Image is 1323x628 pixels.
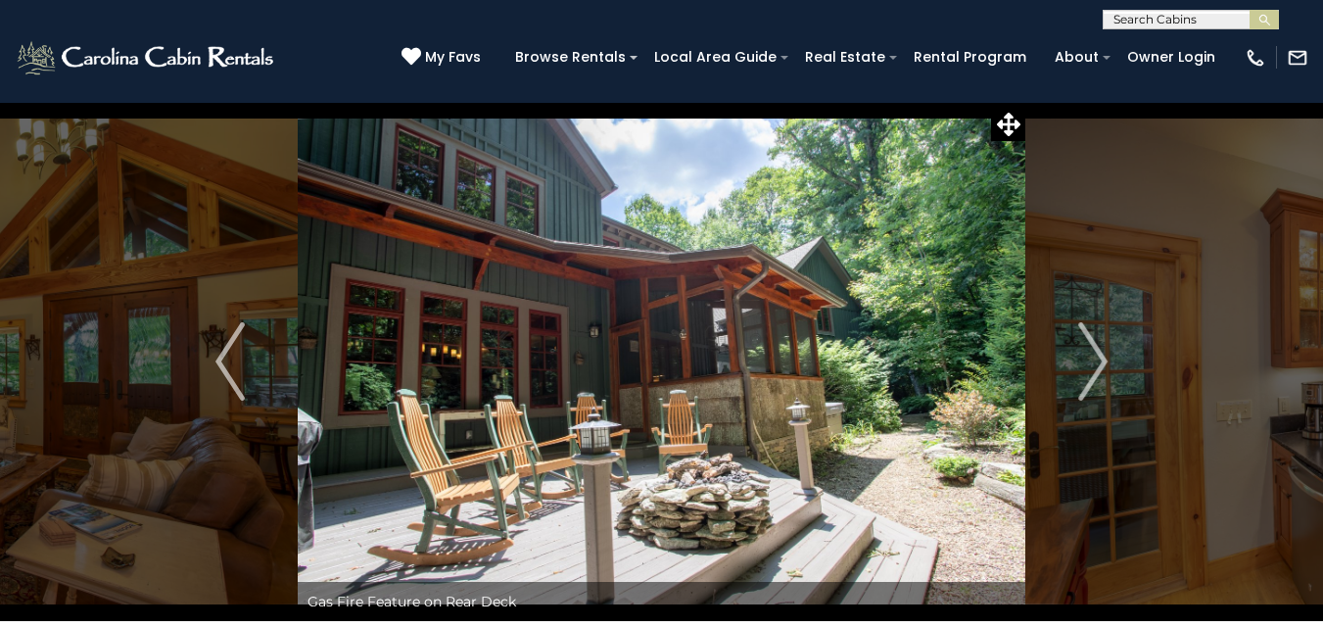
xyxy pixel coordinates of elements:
button: Previous [163,102,298,621]
img: arrow [1078,322,1108,401]
a: Browse Rentals [505,42,636,72]
a: About [1045,42,1109,72]
a: Real Estate [795,42,895,72]
img: mail-regular-white.png [1287,47,1308,69]
img: phone-regular-white.png [1245,47,1266,69]
a: Owner Login [1117,42,1225,72]
div: Gas Fire Feature on Rear Deck [298,582,1025,621]
button: Next [1025,102,1160,621]
span: My Favs [425,47,481,68]
img: arrow [215,322,245,401]
a: Local Area Guide [644,42,786,72]
a: My Favs [402,47,486,69]
a: Rental Program [904,42,1036,72]
img: White-1-2.png [15,38,279,77]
